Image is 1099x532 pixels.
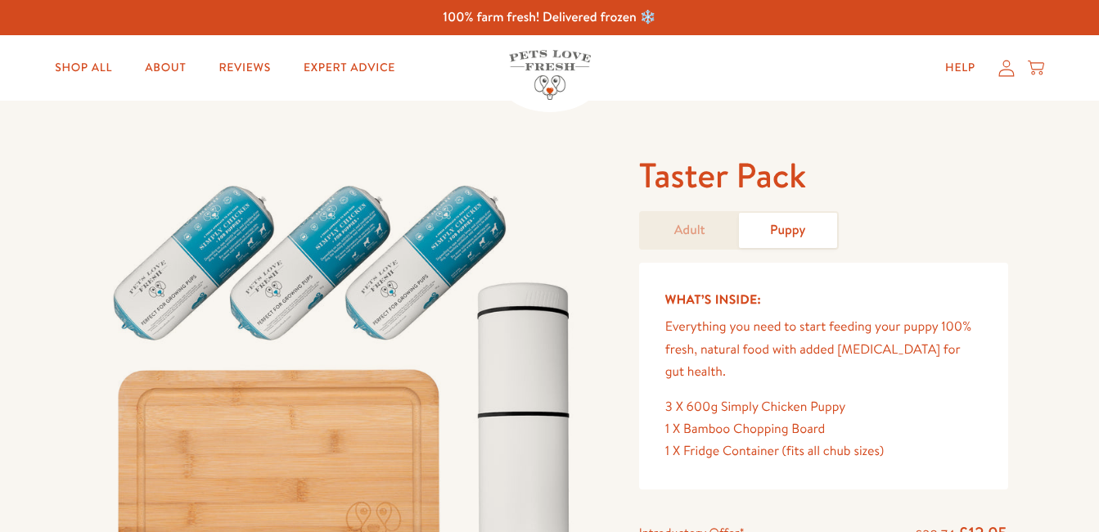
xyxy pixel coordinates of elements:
div: 3 X 600g Simply Chicken Puppy [665,396,982,418]
div: 1 X Bamboo Chopping Board [665,418,982,440]
a: Expert Advice [291,52,408,84]
a: About [132,52,199,84]
a: Help [932,52,989,84]
h1: Taster Pack [639,153,1008,198]
div: 1 X Fridge Container (fits all chub sizes) [665,440,982,462]
p: Everything you need to start feeding your puppy 100% fresh, natural food with added [MEDICAL_DATA... [665,316,982,383]
img: Pets Love Fresh [509,50,591,100]
a: Puppy [739,213,837,248]
a: Adult [641,213,739,248]
a: Reviews [205,52,283,84]
h5: What’s Inside: [665,289,982,310]
a: Shop All [42,52,125,84]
